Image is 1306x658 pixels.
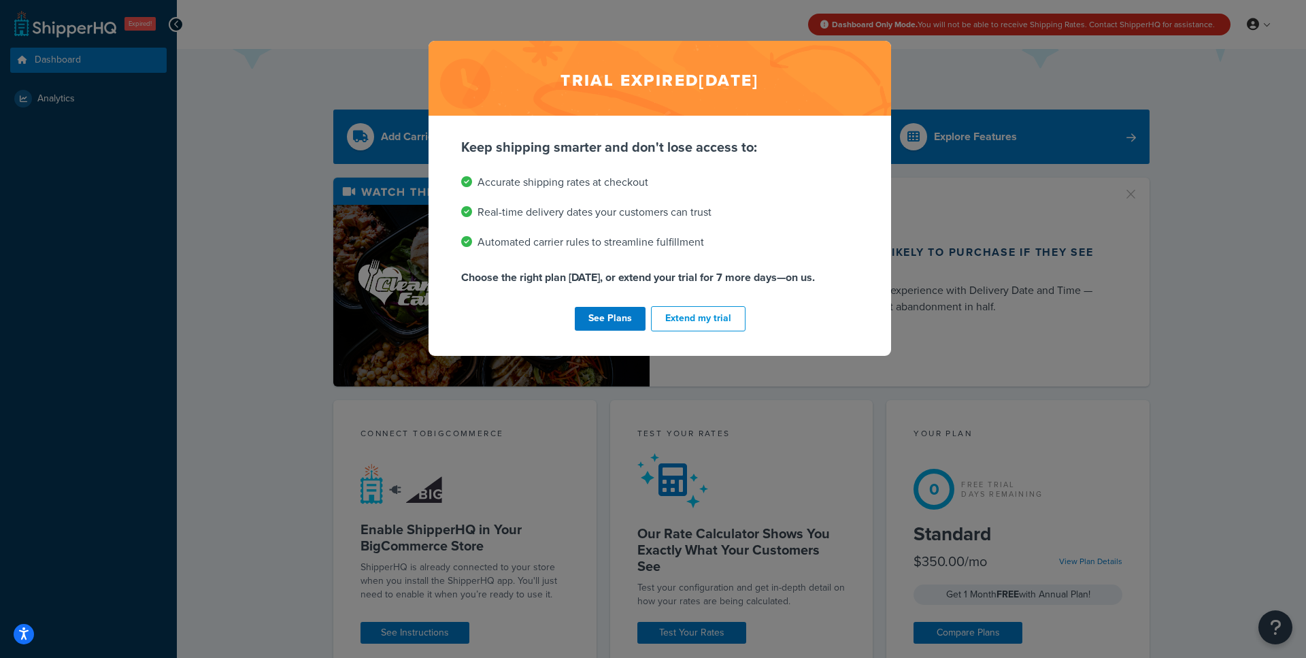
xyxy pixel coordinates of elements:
button: Extend my trial [651,306,746,331]
li: Accurate shipping rates at checkout [461,173,858,192]
h2: Trial expired [DATE] [429,41,891,116]
a: See Plans [575,307,646,331]
li: Automated carrier rules to streamline fulfillment [461,233,858,252]
p: Choose the right plan [DATE], or extend your trial for 7 more days—on us. [461,268,858,287]
p: Keep shipping smarter and don't lose access to: [461,137,858,157]
li: Real-time delivery dates your customers can trust [461,203,858,222]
